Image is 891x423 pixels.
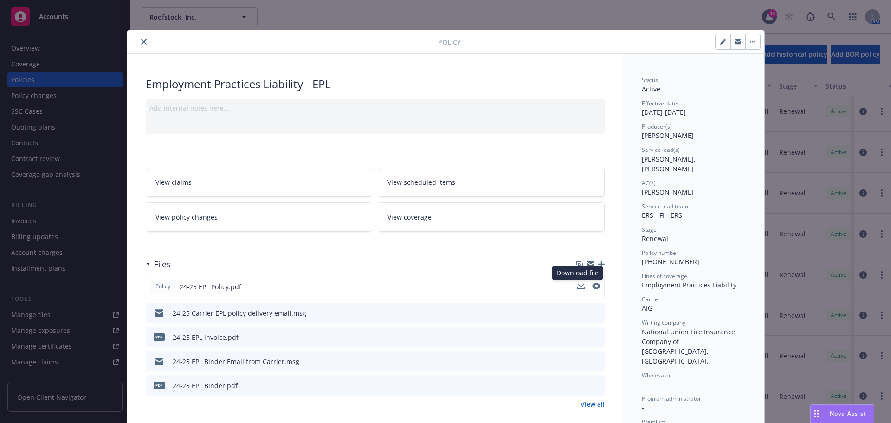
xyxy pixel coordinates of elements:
span: Lines of coverage [642,272,687,280]
button: preview file [593,308,601,318]
button: Nova Assist [810,404,874,423]
span: Active [642,85,660,93]
span: [PHONE_NUMBER] [642,257,699,266]
span: [PERSON_NAME] [642,188,694,196]
div: 24-25 EPL Binder.pdf [173,381,238,390]
div: 24-25 EPL invoice.pdf [173,332,239,342]
button: download file [577,282,585,292]
span: Producer(s) [642,123,672,130]
span: Wholesaler [642,371,671,379]
span: ERS - FI - ERS [642,211,682,220]
button: download file [578,308,585,318]
span: Status [642,76,658,84]
button: preview file [592,282,600,292]
button: close [138,36,149,47]
span: [PERSON_NAME], [PERSON_NAME] [642,155,697,173]
span: View scheduled items [387,177,455,187]
button: preview file [593,357,601,366]
div: 24-25 Carrier EPL policy delivery email.msg [173,308,306,318]
span: Employment Practices Liability [642,280,736,289]
a: View policy changes [146,202,373,232]
button: preview file [593,381,601,390]
div: Files [146,258,170,270]
div: Employment Practices Liability - EPL [146,76,605,92]
span: [PERSON_NAME] [642,131,694,140]
span: Nova Assist [830,410,866,417]
a: View scheduled items [378,168,605,197]
span: Stage [642,226,657,234]
span: View claims [155,177,192,187]
span: View policy changes [155,212,218,222]
button: preview file [592,283,600,289]
span: Writing company [642,319,685,326]
span: 24-25 EPL Policy.pdf [180,282,241,292]
div: Add internal notes here... [149,103,601,113]
span: pdf [154,382,165,389]
button: preview file [593,332,601,342]
h3: Files [154,258,170,270]
span: View coverage [387,212,432,222]
span: Policy [438,37,461,47]
div: [DATE] - [DATE] [642,99,746,117]
span: AIG [642,304,652,312]
span: Policy number [642,249,678,257]
span: - [642,403,644,412]
a: View all [581,399,605,409]
button: download file [577,282,585,289]
button: download file [578,381,585,390]
div: Drag to move [811,405,822,423]
a: View claims [146,168,373,197]
button: download file [578,357,585,366]
span: Program administrator [642,395,701,403]
div: 24-25 EPL Binder Email from Carrier.msg [173,357,299,366]
span: Renewal [642,234,668,243]
span: Service lead(s) [642,146,680,154]
span: Effective dates [642,99,680,107]
button: download file [578,332,585,342]
span: - [642,380,644,389]
div: Download file [552,266,603,280]
span: National Union Fire Insurance Company of [GEOGRAPHIC_DATA], [GEOGRAPHIC_DATA]. [642,327,737,365]
span: Service lead team [642,202,688,210]
span: pdf [154,333,165,340]
a: View coverage [378,202,605,232]
span: AC(s) [642,179,656,187]
span: Carrier [642,295,660,303]
span: Policy [154,282,172,291]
